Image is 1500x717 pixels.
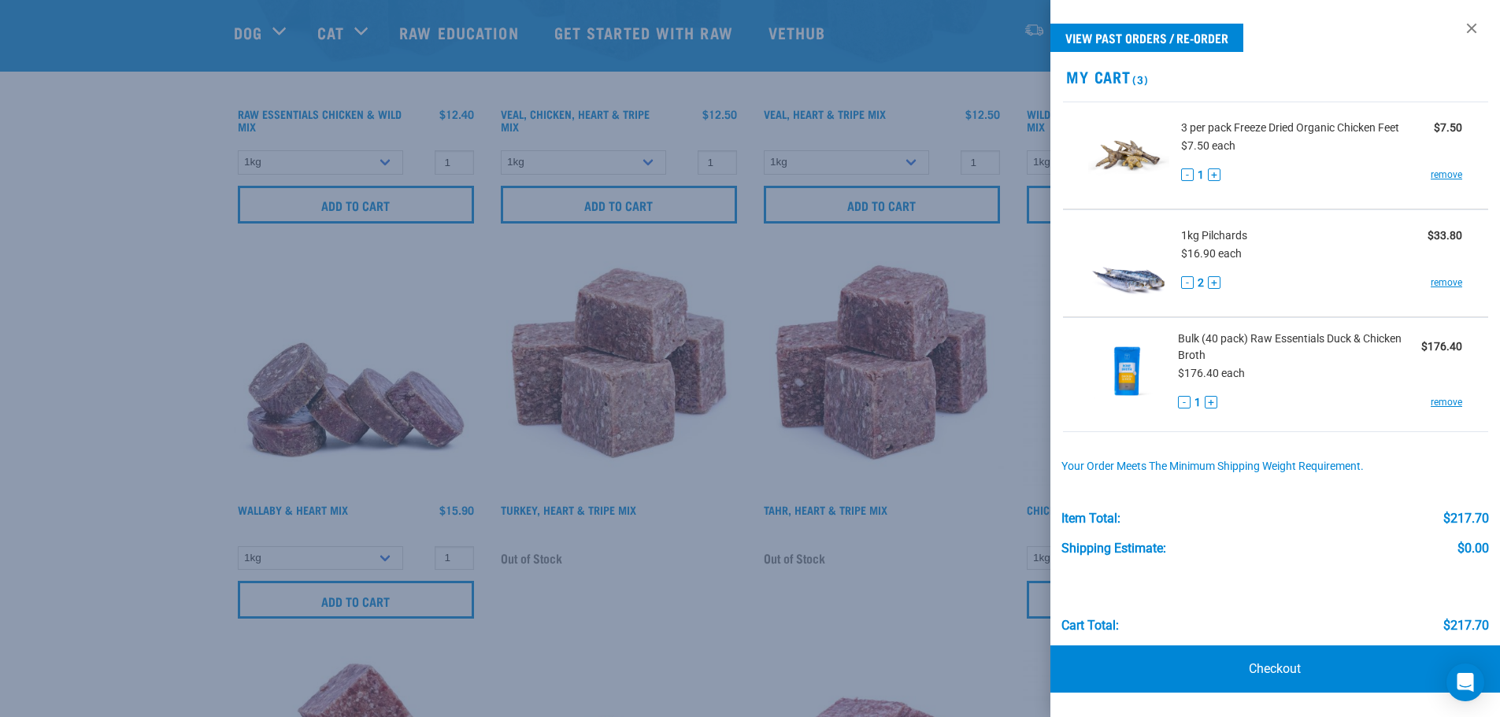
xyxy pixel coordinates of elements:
strong: $176.40 [1421,340,1462,353]
span: 1 [1198,167,1204,183]
span: Bulk (40 pack) Raw Essentials Duck & Chicken Broth [1178,331,1421,364]
button: + [1205,396,1217,408]
button: + [1208,168,1220,181]
span: 3 per pack Freeze Dried Organic Chicken Feet [1181,120,1399,136]
strong: $7.50 [1434,121,1462,134]
a: remove [1431,395,1462,409]
div: $217.70 [1443,512,1489,526]
div: $217.70 [1443,619,1489,633]
strong: $33.80 [1428,229,1462,242]
div: Open Intercom Messenger [1446,663,1484,701]
span: (3) [1130,76,1148,82]
img: Raw Essentials Duck & Chicken Broth [1088,331,1166,412]
span: 2 [1198,275,1204,291]
div: Your order meets the minimum shipping weight requirement. [1061,460,1489,473]
a: remove [1431,168,1462,182]
span: $16.90 each [1181,247,1242,260]
button: - [1178,396,1191,408]
div: Shipping Estimate: [1061,541,1165,556]
a: remove [1431,275,1462,290]
span: $176.40 each [1178,367,1245,379]
div: Item Total: [1061,512,1120,526]
span: $7.50 each [1181,139,1235,152]
button: + [1208,276,1220,289]
span: 1kg Pilchards [1181,227,1247,244]
span: 1 [1194,394,1201,411]
img: Pilchards [1088,223,1169,304]
button: - [1181,168,1194,181]
div: $0.00 [1457,541,1489,556]
button: - [1181,276,1194,289]
img: Freeze Dried Organic Chicken Feet [1088,115,1169,196]
a: View past orders / re-order [1050,24,1243,52]
div: Cart total: [1061,619,1118,633]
